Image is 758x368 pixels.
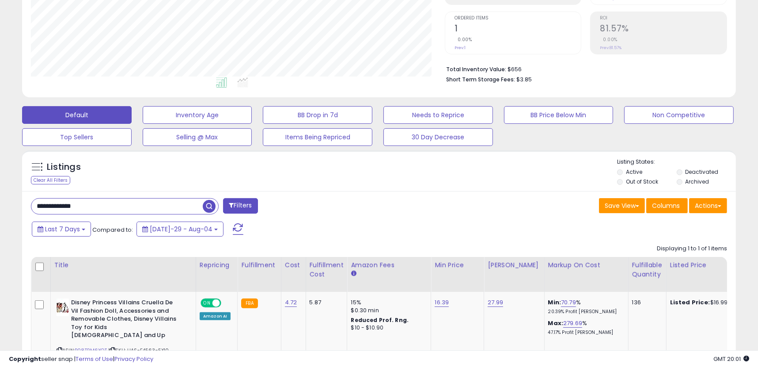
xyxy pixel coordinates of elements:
[31,176,70,184] div: Clear All Filters
[54,261,192,270] div: Title
[310,299,341,307] div: 5.87
[310,261,344,279] div: Fulfillment Cost
[150,225,212,234] span: [DATE]-29 - Aug-04
[544,257,628,292] th: The percentage added to the cost of goods (COGS) that forms the calculator for Min & Max prices.
[200,312,231,320] div: Amazon AI
[446,76,515,83] b: Short Term Storage Fees:
[548,330,622,336] p: 47.17% Profit [PERSON_NAME]
[548,319,622,336] div: %
[143,128,252,146] button: Selling @ Max
[263,128,372,146] button: Items Being Repriced
[600,45,622,50] small: Prev: 81.57%
[670,261,747,270] div: Listed Price
[22,106,132,124] button: Default
[446,63,720,74] li: $656
[686,168,719,176] label: Deactivated
[285,261,302,270] div: Cost
[351,261,427,270] div: Amazon Fees
[201,299,212,307] span: ON
[351,324,424,332] div: $10 - $10.90
[548,309,622,315] p: 20.39% Profit [PERSON_NAME]
[504,106,614,124] button: BB Price Below Min
[383,106,493,124] button: Needs to Reprice
[76,355,113,363] a: Terms of Use
[45,225,80,234] span: Last 7 Days
[600,16,727,21] span: ROI
[136,222,224,237] button: [DATE]-29 - Aug-04
[200,261,234,270] div: Repricing
[241,299,258,308] small: FBA
[435,298,449,307] a: 16.39
[548,299,622,315] div: %
[632,261,663,279] div: Fulfillable Quantity
[47,161,81,173] h5: Listings
[351,270,356,278] small: Amazon Fees.
[32,222,91,237] button: Last 7 Days
[143,106,252,124] button: Inventory Age
[114,355,153,363] a: Privacy Policy
[600,23,727,35] h2: 81.57%
[516,75,532,84] span: $3.85
[455,36,472,43] small: 0.00%
[71,299,178,342] b: Disney Princess Villains Cruella De Vil Fashion Doll, Accessories and Removable Clothes, Disney V...
[561,298,576,307] a: 70.79
[626,178,658,185] label: Out of Stock
[657,245,727,253] div: Displaying 1 to 1 of 1 items
[263,106,372,124] button: BB Drop in 7d
[632,299,659,307] div: 136
[9,355,153,364] div: seller snap | |
[351,307,424,314] div: $0.30 min
[455,23,581,35] h2: 1
[686,178,709,185] label: Archived
[455,45,466,50] small: Prev: 1
[57,299,69,316] img: 413rJ3mLyXL._SL40_.jpg
[285,298,297,307] a: 4.72
[435,261,480,270] div: Min Price
[455,16,581,21] span: Ordered Items
[600,36,618,43] small: 0.00%
[670,299,743,307] div: $16.99
[626,168,642,176] label: Active
[383,128,493,146] button: 30 Day Decrease
[617,158,735,166] p: Listing States:
[446,65,506,73] b: Total Inventory Value:
[548,319,564,327] b: Max:
[563,319,582,328] a: 279.69
[646,198,688,213] button: Columns
[351,316,409,324] b: Reduced Prof. Rng.
[108,347,169,354] span: | SKU: HAS-F4563-5X10
[624,106,734,124] button: Non Competitive
[223,198,258,214] button: Filters
[488,261,540,270] div: [PERSON_NAME]
[351,299,424,307] div: 15%
[548,261,625,270] div: Markup on Cost
[220,299,234,307] span: OFF
[670,298,710,307] b: Listed Price:
[22,128,132,146] button: Top Sellers
[652,201,680,210] span: Columns
[548,298,561,307] b: Min:
[599,198,645,213] button: Save View
[689,198,727,213] button: Actions
[488,298,503,307] a: 27.99
[713,355,749,363] span: 2025-08-13 20:01 GMT
[241,261,277,270] div: Fulfillment
[9,355,41,363] strong: Copyright
[75,347,107,354] a: B08TRM6XQT
[92,226,133,234] span: Compared to:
